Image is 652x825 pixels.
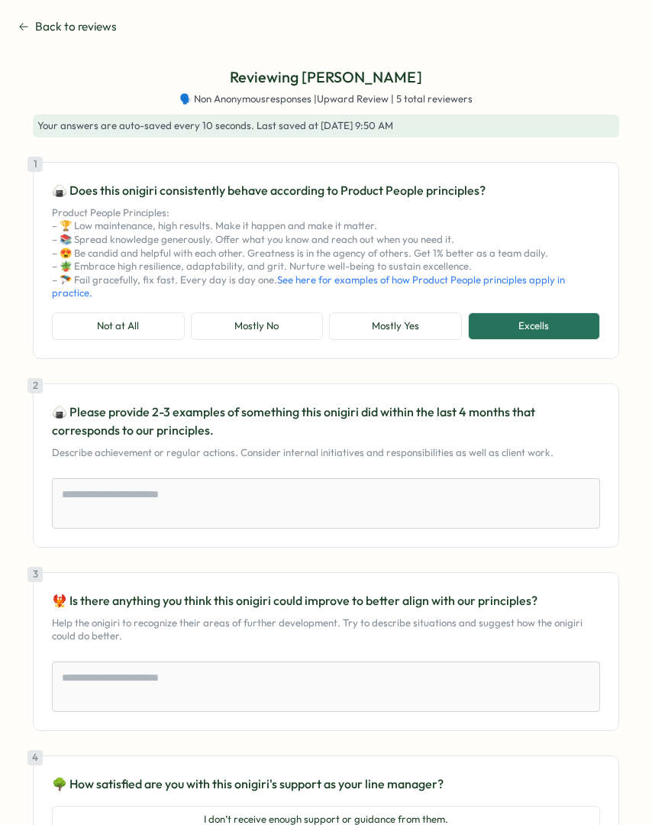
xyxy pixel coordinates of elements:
button: Back to reviews [18,18,117,35]
button: Mostly No [191,312,324,340]
div: 4 [27,750,43,765]
p: 🍙 Does this onigiri consistently behave according to Product People principles? [52,181,600,200]
p: 🍙 Please provide 2-3 examples of something this onigiri did within the last 4 months that corresp... [52,403,600,441]
p: Reviewing [PERSON_NAME] [230,66,422,89]
button: Excells [468,312,601,340]
p: Describe achievement or regular actions. Consider internal initiatives and responsibilities as we... [52,446,600,460]
span: Your answers are auto-saved every 10 seconds [37,119,251,131]
span: Back to reviews [35,18,117,35]
a: See here for examples of how Product People principles apply in practice. [52,273,565,299]
p: 🌳 How satisfied are you with this onigiri's support as your line manager? [52,775,600,794]
div: 2 [27,378,43,393]
p: Product People Principles: – 🏆 Low maintenance, high results. Make it happen and make it matter. ... [52,206,600,300]
div: . Last saved at [DATE] 9:50 AM [33,115,619,137]
span: 🗣️ Non Anonymous responses | Upward Review | 5 total reviewers [179,92,473,106]
button: Mostly Yes [329,312,462,340]
p: 🐦‍🔥 Is there anything you think this onigiri could improve to better align with our principles? [52,591,600,610]
div: 1 [27,157,43,172]
div: 3 [27,567,43,582]
button: Not at All [52,312,185,340]
p: Help the onigiri to recognize their areas of further development. Try to describe situations and ... [52,616,600,643]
